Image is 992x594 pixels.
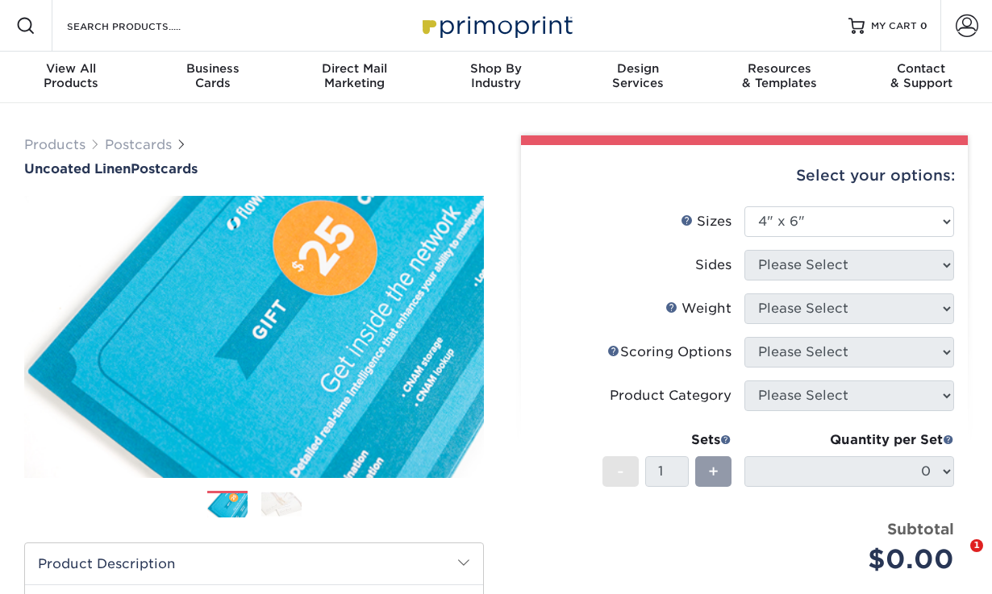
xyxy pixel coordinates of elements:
a: Contact& Support [850,52,992,103]
span: - [617,459,624,484]
img: Uncoated Linen 01 [24,178,484,496]
span: Resources [709,61,851,76]
span: Contact [850,61,992,76]
iframe: Google Customer Reviews [4,545,137,588]
div: Industry [425,61,567,90]
img: Postcards 01 [207,492,248,520]
div: Weight [665,299,731,318]
span: Direct Mail [283,61,425,76]
span: Uncoated Linen [24,161,131,177]
img: Postcards 02 [261,492,302,517]
a: Postcards [105,137,172,152]
a: Shop ByIndustry [425,52,567,103]
a: BusinessCards [142,52,284,103]
div: Sizes [681,212,731,231]
h2: Product Description [25,543,483,584]
div: $0.00 [757,540,954,579]
div: Quantity per Set [744,430,954,450]
span: 0 [920,20,927,31]
strong: Subtotal [887,520,954,538]
div: Services [567,61,709,90]
div: Cards [142,61,284,90]
a: Direct MailMarketing [283,52,425,103]
div: & Templates [709,61,851,90]
div: Sides [695,255,731,275]
span: Design [567,61,709,76]
span: Shop By [425,61,567,76]
div: Sets [602,430,731,450]
h1: Postcards [24,161,484,177]
a: DesignServices [567,52,709,103]
span: + [708,459,719,484]
div: Marketing [283,61,425,90]
span: Business [142,61,284,76]
div: Product Category [610,386,731,405]
div: Select your options: [534,145,955,206]
iframe: Intercom live chat [937,539,976,578]
a: Products [24,137,85,152]
a: Resources& Templates [709,52,851,103]
div: Scoring Options [607,343,731,362]
input: SEARCH PRODUCTS..... [65,16,223,35]
span: MY CART [871,19,917,33]
img: Primoprint [415,8,577,43]
span: 1 [970,539,983,552]
a: Uncoated LinenPostcards [24,161,484,177]
div: & Support [850,61,992,90]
